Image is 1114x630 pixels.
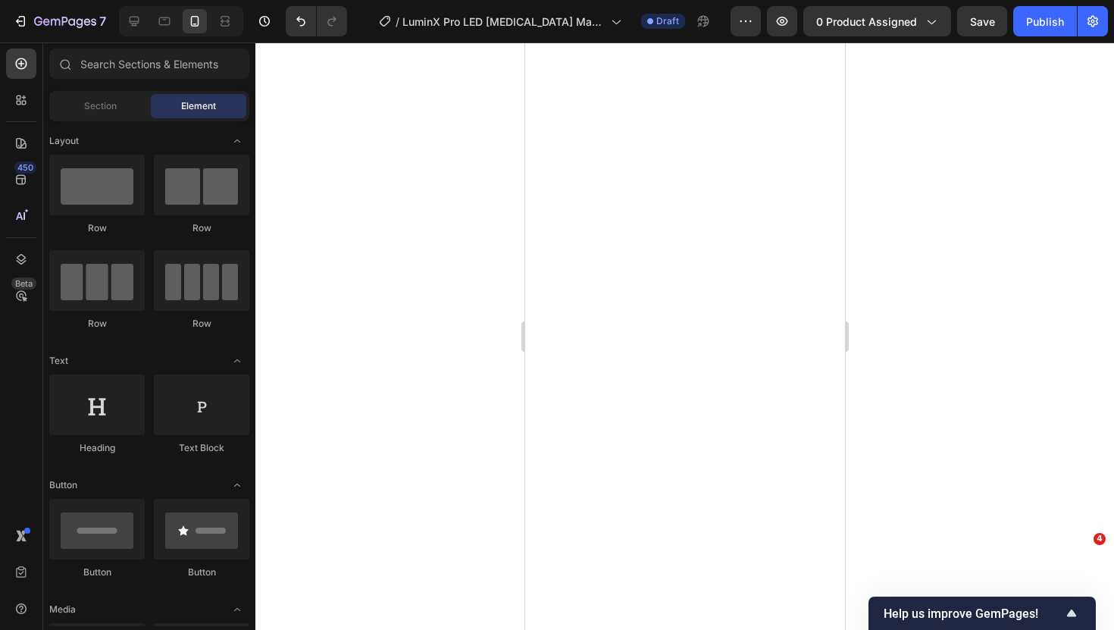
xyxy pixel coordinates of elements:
[49,221,145,235] div: Row
[225,129,249,153] span: Toggle open
[181,99,216,113] span: Element
[154,221,249,235] div: Row
[957,6,1007,36] button: Save
[49,134,79,148] span: Layout
[154,566,249,579] div: Button
[656,14,679,28] span: Draft
[49,354,68,368] span: Text
[803,6,951,36] button: 0 product assigned
[49,441,145,455] div: Heading
[525,42,845,630] iframe: Design area
[884,604,1081,622] button: Show survey - Help us improve GemPages!
[1026,14,1064,30] div: Publish
[11,277,36,290] div: Beta
[154,441,249,455] div: Text Block
[14,161,36,174] div: 450
[225,473,249,497] span: Toggle open
[49,478,77,492] span: Button
[154,317,249,331] div: Row
[1062,556,1099,592] iframe: Intercom live chat
[49,566,145,579] div: Button
[225,597,249,622] span: Toggle open
[1094,533,1106,545] span: 4
[1013,6,1077,36] button: Publish
[99,12,106,30] p: 7
[884,606,1062,621] span: Help us improve GemPages!
[49,49,249,79] input: Search Sections & Elements
[970,15,995,28] span: Save
[816,14,917,30] span: 0 product assigned
[49,603,76,616] span: Media
[396,14,399,30] span: /
[402,14,605,30] span: LuminX Pro LED [MEDICAL_DATA] Mask | Revised Product Page - Phase 2
[6,6,113,36] button: 7
[286,6,347,36] div: Undo/Redo
[49,317,145,331] div: Row
[84,99,117,113] span: Section
[225,349,249,373] span: Toggle open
